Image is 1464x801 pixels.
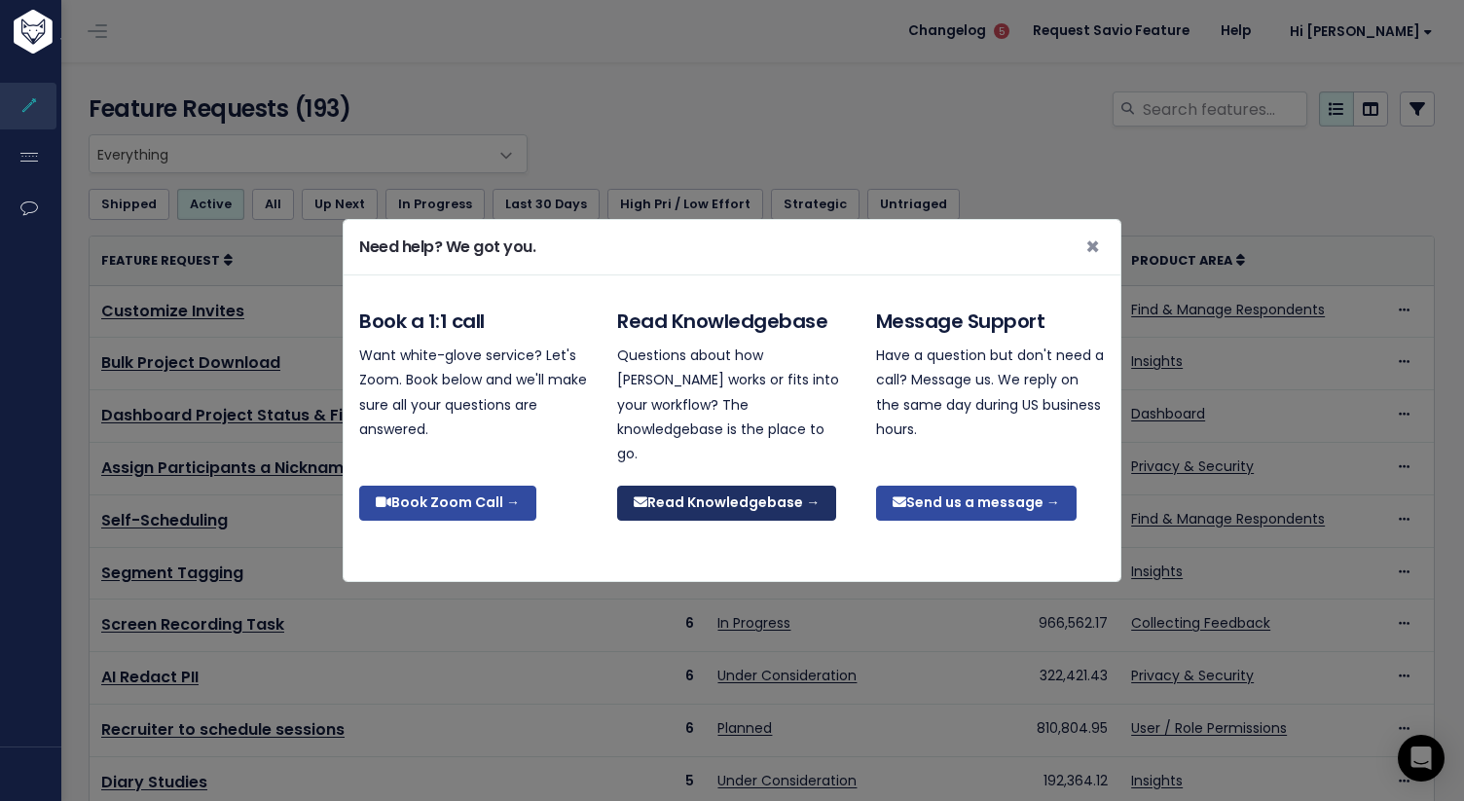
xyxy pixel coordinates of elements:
[9,10,160,54] img: logo-white.9d6f32f41409.svg
[359,236,535,259] h5: Need help? We got you.
[359,307,588,336] h5: Book a 1:1 call
[876,307,1105,336] h5: Message Support
[876,344,1105,442] p: Have a question but don't need a call? Message us. We reply on the same day during US business ho...
[359,344,588,442] p: Want white-glove service? Let's Zoom. Book below and we'll make sure all your questions are answe...
[617,344,846,466] p: Questions about how [PERSON_NAME] works or fits into your workflow? The knowledgebase is the plac...
[876,486,1077,521] a: Send us a message →
[617,307,846,336] h5: Read Knowledgebase
[617,486,836,521] a: Read Knowledgebase →
[359,486,536,521] a: Book Zoom Call →
[1070,220,1116,274] button: Close
[1085,231,1100,263] span: ×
